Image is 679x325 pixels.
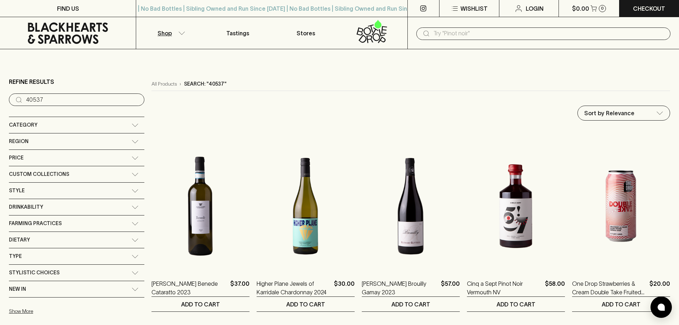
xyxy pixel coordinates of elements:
button: ADD TO CART [467,297,565,311]
div: Price [9,150,144,166]
a: All Products [151,80,177,88]
span: Category [9,121,37,130]
a: Cinq a Sept Pinot Noir Vermouth NV [467,279,542,296]
p: FIND US [57,4,79,13]
img: Alessandro di Camporeale Benede Cataratto 2023 [151,144,250,269]
div: Type [9,248,144,264]
button: ADD TO CART [572,297,670,311]
img: Cinq a Sept Pinot Noir Vermouth NV [467,144,565,269]
div: Farming Practices [9,215,144,232]
p: $58.00 [545,279,565,296]
span: Region [9,137,29,146]
span: Dietary [9,235,30,244]
span: Type [9,252,22,261]
button: ADD TO CART [257,297,355,311]
p: Checkout [633,4,665,13]
button: Show More [9,304,102,319]
p: Wishlist [461,4,488,13]
p: 0 [601,6,604,10]
a: [PERSON_NAME] Benede Cataratto 2023 [151,279,227,296]
a: Higher Plane Jewels of Karridale Chardonnay 2024 [257,279,331,296]
a: Stores [272,17,340,49]
span: Price [9,153,24,162]
p: ADD TO CART [497,300,535,309]
img: Higher Plane Jewels of Karridale Chardonnay 2024 [257,144,355,269]
p: ADD TO CART [602,300,641,309]
a: [PERSON_NAME] Brouilly Gamay 2023 [362,279,438,296]
span: Style [9,186,25,195]
div: New In [9,281,144,297]
p: Tastings [226,29,249,37]
span: Drinkability [9,203,43,212]
p: Login [526,4,544,13]
p: ADD TO CART [391,300,430,309]
p: $0.00 [572,4,589,13]
div: Dietary [9,232,144,248]
p: $20.00 [649,279,670,296]
img: bubble-icon [658,304,665,311]
img: Richard Rottiers Brouilly Gamay 2023 [362,144,460,269]
button: ADD TO CART [362,297,460,311]
span: Custom Collections [9,170,69,179]
p: Search: "40537" [184,80,227,88]
span: Stylistic Choices [9,268,60,277]
button: Shop [136,17,204,49]
p: ADD TO CART [286,300,325,309]
input: Try “Pinot noir” [26,94,139,106]
img: One Drop Strawberries & Cream Double Take Fruited Sour 440ml [572,144,670,269]
p: Stores [297,29,315,37]
div: Drinkability [9,199,144,215]
div: Region [9,133,144,149]
div: Sort by Relevance [578,106,670,120]
p: Sort by Relevance [584,109,634,117]
div: Category [9,117,144,133]
p: $30.00 [334,279,355,296]
p: Refine Results [9,77,54,86]
div: Style [9,183,144,199]
p: $57.00 [441,279,460,296]
span: Farming Practices [9,219,62,228]
input: Try "Pinot noir" [433,28,665,39]
span: New In [9,285,26,294]
a: One Drop Strawberries & Cream Double Take Fruited Sour 440ml [572,279,647,296]
p: Shop [158,29,172,37]
p: $37.00 [230,279,250,296]
div: Stylistic Choices [9,265,144,281]
p: › [180,80,181,88]
button: ADD TO CART [151,297,250,311]
div: Custom Collections [9,166,144,182]
a: Tastings [204,17,272,49]
p: ADD TO CART [181,300,220,309]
